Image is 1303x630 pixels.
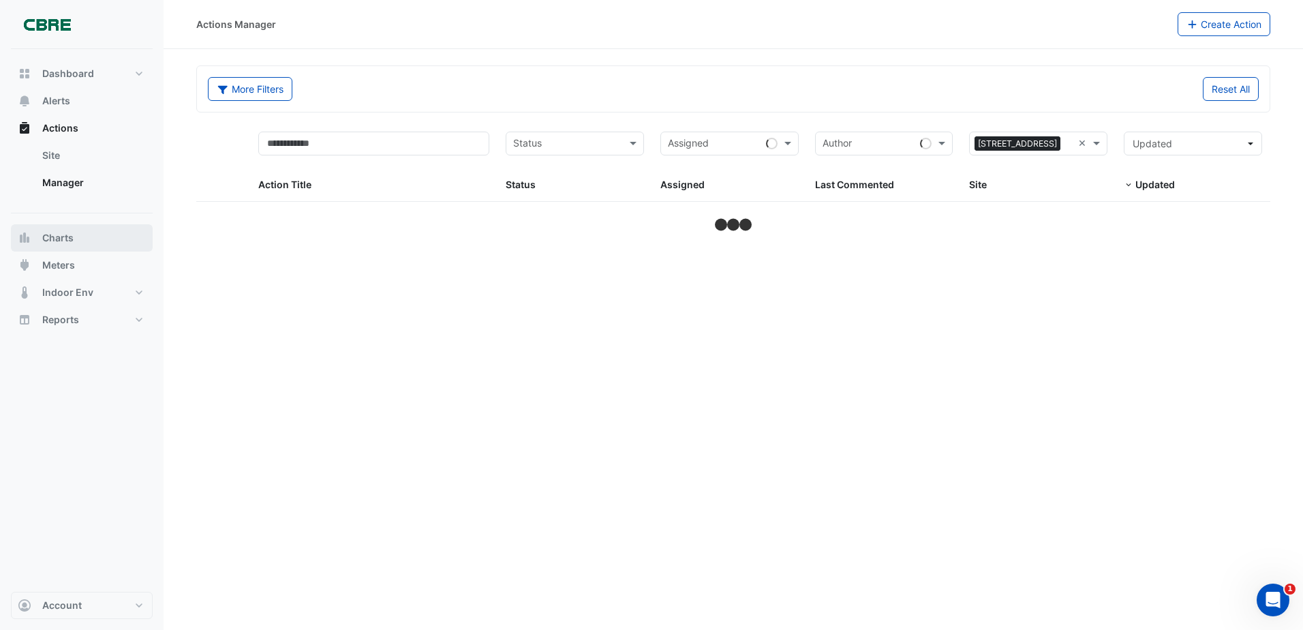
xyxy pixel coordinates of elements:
span: [STREET_ADDRESS] [975,136,1060,151]
span: Indoor Env [42,286,93,299]
button: Actions [11,115,153,142]
button: Dashboard [11,60,153,87]
a: Manager [31,169,153,196]
span: Site [969,179,987,190]
span: Actions [42,121,78,135]
div: Actions [11,142,153,202]
span: Reports [42,313,79,327]
span: Account [42,599,82,612]
button: Create Action [1178,12,1271,36]
button: Charts [11,224,153,252]
span: Charts [42,231,74,245]
span: Alerts [42,94,70,108]
span: Updated [1133,138,1172,149]
span: 1 [1285,584,1296,595]
button: Account [11,592,153,619]
button: Meters [11,252,153,279]
span: Dashboard [42,67,94,80]
app-icon: Indoor Env [18,286,31,299]
span: Last Commented [815,179,894,190]
button: More Filters [208,77,292,101]
app-icon: Reports [18,313,31,327]
app-icon: Dashboard [18,67,31,80]
img: Company Logo [16,11,78,38]
button: Indoor Env [11,279,153,306]
app-icon: Charts [18,231,31,245]
span: Meters [42,258,75,272]
span: Assigned [660,179,705,190]
iframe: Intercom live chat [1257,584,1289,616]
button: Reset All [1203,77,1259,101]
span: Status [506,179,536,190]
span: Action Title [258,179,311,190]
span: Clear [1078,136,1090,151]
a: Site [31,142,153,169]
button: Reports [11,306,153,333]
app-icon: Alerts [18,94,31,108]
div: Actions Manager [196,17,276,31]
app-icon: Meters [18,258,31,272]
app-icon: Actions [18,121,31,135]
button: Alerts [11,87,153,115]
button: Updated [1124,132,1262,155]
span: Updated [1135,179,1175,190]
